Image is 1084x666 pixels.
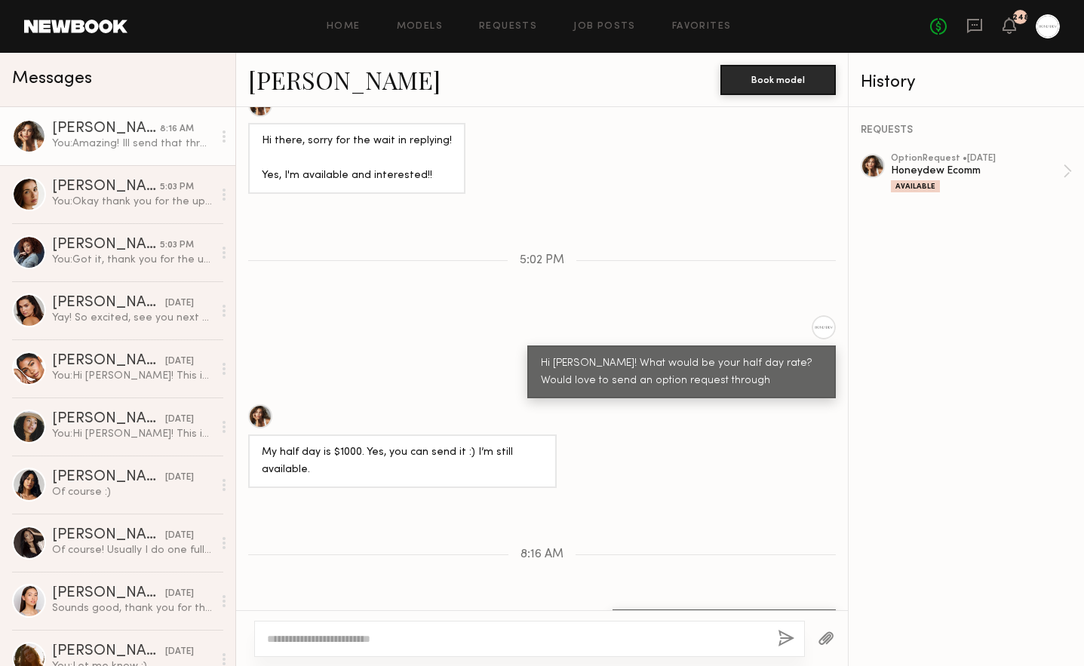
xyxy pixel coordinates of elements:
[52,137,213,151] div: You: Amazing! Ill send that through shortly xx
[52,238,160,253] div: [PERSON_NAME]
[165,471,194,485] div: [DATE]
[165,645,194,659] div: [DATE]
[891,180,940,192] div: Available
[52,601,213,615] div: Sounds good, thank you for the update!
[891,154,1063,164] div: option Request • [DATE]
[52,354,165,369] div: [PERSON_NAME]
[520,254,564,267] span: 5:02 PM
[891,164,1063,178] div: Honeydew Ecomm
[52,543,213,557] div: Of course! Usually I do one full edited video, along with raw footage, and a couple of pictures b...
[521,548,563,561] span: 8:16 AM
[720,65,836,95] button: Book model
[52,180,160,195] div: [PERSON_NAME]
[672,22,732,32] a: Favorites
[52,369,213,383] div: You: Hi [PERSON_NAME]! This is [PERSON_NAME] from Honeydew's marketing team :) We're shooting som...
[165,413,194,427] div: [DATE]
[52,296,165,311] div: [PERSON_NAME]
[165,587,194,601] div: [DATE]
[160,122,194,137] div: 8:16 AM
[262,133,452,185] div: Hi there, sorry for the wait in replying! Yes, I'm available and interested!!
[160,180,194,195] div: 5:03 PM
[541,355,822,390] div: Hi [PERSON_NAME]! What would be your half day rate? Would love to send an option request through
[52,121,160,137] div: [PERSON_NAME]
[52,427,213,441] div: You: Hi [PERSON_NAME]! This is [PERSON_NAME] from Honeydew's marketing team :) We're shooting som...
[720,72,836,85] a: Book model
[52,412,165,427] div: [PERSON_NAME]
[52,485,213,499] div: Of course :)
[327,22,361,32] a: Home
[52,253,213,267] div: You: Got it, thank you for the update xx
[397,22,443,32] a: Models
[861,74,1072,91] div: History
[52,195,213,209] div: You: Okay thank you for the update!
[52,470,165,485] div: [PERSON_NAME]
[861,125,1072,136] div: REQUESTS
[1012,14,1029,22] div: 248
[52,528,165,543] div: [PERSON_NAME]
[891,154,1072,192] a: optionRequest •[DATE]Honeydew EcommAvailable
[248,63,441,96] a: [PERSON_NAME]
[165,296,194,311] div: [DATE]
[52,644,165,659] div: [PERSON_NAME]
[479,22,537,32] a: Requests
[573,22,636,32] a: Job Posts
[52,311,213,325] div: Yay! So excited, see you next week xx
[165,354,194,369] div: [DATE]
[165,529,194,543] div: [DATE]
[52,586,165,601] div: [PERSON_NAME]
[12,70,92,87] span: Messages
[262,444,543,479] div: My half day is $1000. Yes, you can send it :) I’m still available.
[160,238,194,253] div: 5:03 PM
